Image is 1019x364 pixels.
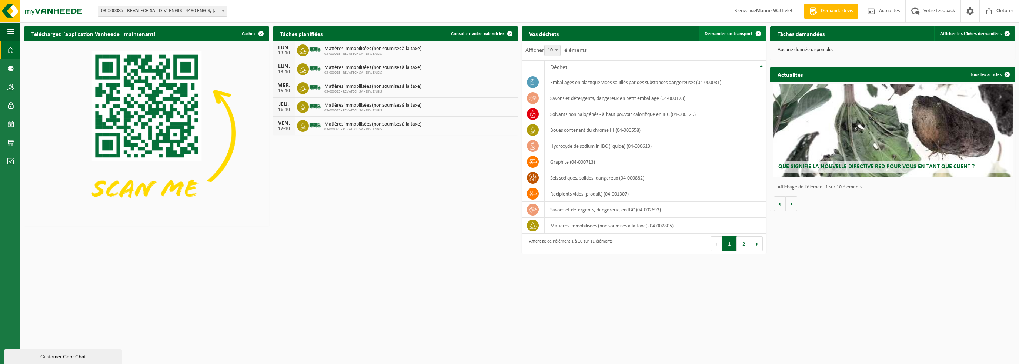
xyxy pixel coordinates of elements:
[545,202,766,218] td: Savons et détergents, dangereux, en IBC (04-002693)
[277,120,291,126] div: VEN.
[770,26,832,41] h2: Tâches demandées
[770,67,810,81] h2: Actualités
[545,74,766,90] td: emballages en plastique vides souillés par des substances dangereuses (04-000081)
[522,26,566,41] h2: Vos déchets
[277,64,291,70] div: LUN.
[324,108,421,113] span: 03-000085 - REVATECH SA - DIV. ENGIS
[98,6,227,17] span: 03-000085 - REVATECH SA - DIV. ENGIS - 4480 ENGIS, RUE DU PARC INDUSTRIEL 2
[940,31,1002,36] span: Afficher les tâches demandées
[309,81,321,94] img: BL-SO-LV
[277,89,291,94] div: 15-10
[545,106,766,122] td: solvants non halogénés - à haut pouvoir calorifique en IBC (04-000129)
[965,67,1015,82] a: Tous les articles
[277,107,291,113] div: 16-10
[324,52,421,56] span: 03-000085 - REVATECH SA - DIV. ENGIS
[819,7,855,15] span: Demande devis
[545,45,560,56] span: 10
[699,26,766,41] a: Demander un transport
[24,26,163,41] h2: Téléchargez l'application Vanheede+ maintenant!
[24,41,269,225] img: Download de VHEPlus App
[778,185,1012,190] p: Affichage de l'élément 1 sur 10 éléments
[324,121,421,127] span: Matières immobilisées (non soumises à la taxe)
[277,70,291,75] div: 13-10
[324,84,421,90] span: Matières immobilisées (non soumises à la taxe)
[751,236,763,251] button: Next
[309,43,321,56] img: BL-SO-LV
[273,26,330,41] h2: Tâches planifiées
[324,103,421,108] span: Matières immobilisées (non soumises à la taxe)
[550,64,567,70] span: Déchet
[545,154,766,170] td: graphite (04-000713)
[545,170,766,186] td: sels sodiques, solides, dangereux (04-000882)
[451,31,504,36] span: Consulter votre calendrier
[545,90,766,106] td: savons et détergents, dangereux en petit emballage (04-000123)
[242,31,255,36] span: Cachez
[545,186,766,202] td: recipients vides (produit) (04-001307)
[711,236,722,251] button: Previous
[324,127,421,132] span: 03-000085 - REVATECH SA - DIV. ENGIS
[774,196,786,211] button: Vorige
[778,47,1008,53] p: Aucune donnée disponible.
[277,45,291,51] div: LUN.
[525,47,587,53] label: Afficher éléments
[756,8,793,14] strong: Marine Wathelet
[545,122,766,138] td: boues contenant du chrome III (04-000558)
[773,84,1013,177] a: Que signifie la nouvelle directive RED pour vous en tant que client ?
[705,31,753,36] span: Demander un transport
[309,119,321,131] img: BL-SO-LV
[324,71,421,75] span: 03-000085 - REVATECH SA - DIV. ENGIS
[309,100,321,113] img: BL-SO-LV
[786,196,797,211] button: Volgende
[737,236,751,251] button: 2
[324,65,421,71] span: Matières immobilisées (non soumises à la taxe)
[277,51,291,56] div: 13-10
[324,90,421,94] span: 03-000085 - REVATECH SA - DIV. ENGIS
[277,101,291,107] div: JEU.
[545,218,766,234] td: matières immobilisées (non soumises à la taxe) (04-002805)
[98,6,227,16] span: 03-000085 - REVATECH SA - DIV. ENGIS - 4480 ENGIS, RUE DU PARC INDUSTRIEL 2
[778,164,975,170] span: Que signifie la nouvelle directive RED pour vous en tant que client ?
[277,126,291,131] div: 17-10
[544,45,561,56] span: 10
[545,138,766,154] td: hydroxyde de sodium in IBC (liquide) (04-000613)
[722,236,737,251] button: 1
[4,348,124,364] iframe: chat widget
[324,46,421,52] span: Matières immobilisées (non soumises à la taxe)
[804,4,858,19] a: Demande devis
[445,26,517,41] a: Consulter votre calendrier
[236,26,268,41] button: Cachez
[309,62,321,75] img: BL-SO-LV
[277,83,291,89] div: MER.
[525,236,613,252] div: Affichage de l'élément 1 à 10 sur 11 éléments
[934,26,1015,41] a: Afficher les tâches demandées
